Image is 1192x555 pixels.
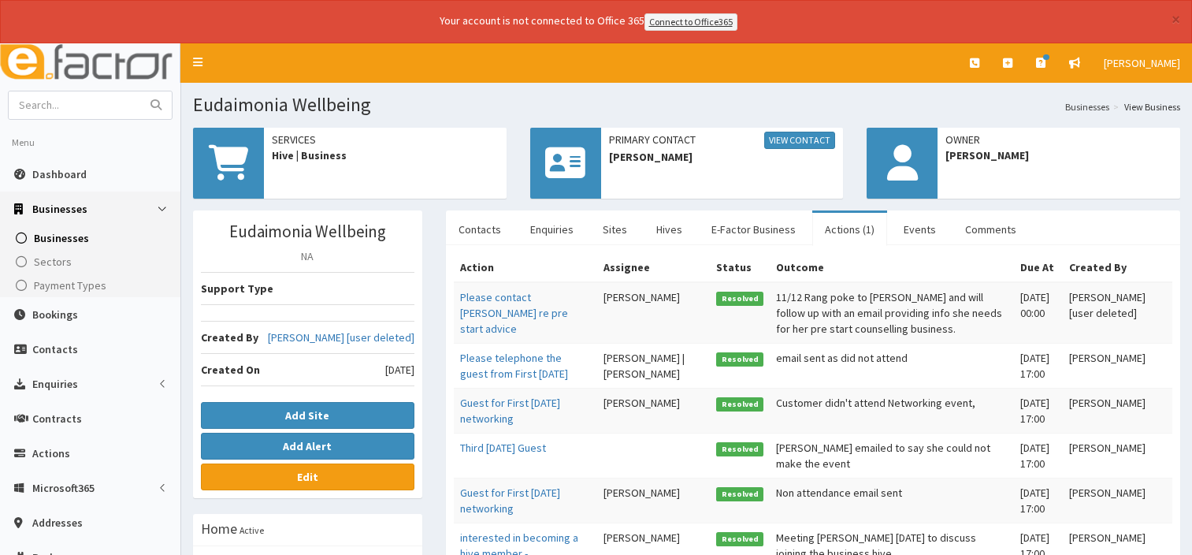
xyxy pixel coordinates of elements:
[460,351,568,381] a: Please telephone the guest from First [DATE]
[201,522,237,536] h3: Home
[32,412,82,426] span: Contracts
[770,343,1014,388] td: email sent as did not attend
[716,397,763,412] span: Resolved
[1014,343,1064,388] td: [DATE] 17:00
[32,481,95,495] span: Microsoft365
[716,487,763,501] span: Resolved
[9,91,141,119] input: Search...
[446,213,514,246] a: Contacts
[590,213,640,246] a: Sites
[597,343,710,388] td: [PERSON_NAME] | [PERSON_NAME]
[32,307,78,322] span: Bookings
[460,486,560,516] a: Guest for First [DATE] networking
[201,433,414,460] button: Add Alert
[644,213,695,246] a: Hives
[1063,388,1172,433] td: [PERSON_NAME]
[952,213,1029,246] a: Comments
[201,464,414,490] a: Edit
[518,213,586,246] a: Enquiries
[945,132,1172,147] span: Owner
[699,213,808,246] a: E-Factor Business
[201,281,273,296] b: Support Type
[272,147,499,163] span: Hive | Business
[240,524,264,536] small: Active
[1063,253,1172,282] th: Created By
[460,441,546,455] a: Third [DATE] Guest
[4,250,180,274] a: Sectors
[764,132,835,149] a: View Contact
[716,352,763,367] span: Resolved
[1109,100,1180,114] li: View Business
[32,446,70,460] span: Actions
[1014,478,1064,523] td: [DATE] 17:00
[272,132,499,147] span: Services
[597,282,710,344] td: [PERSON_NAME]
[644,13,737,31] a: Connect to Office365
[454,253,597,282] th: Action
[283,439,332,453] b: Add Alert
[1092,43,1192,83] a: [PERSON_NAME]
[460,290,568,336] a: Please contact [PERSON_NAME] re pre start advice
[945,147,1172,163] span: [PERSON_NAME]
[297,470,318,484] b: Edit
[1014,253,1064,282] th: Due At
[891,213,949,246] a: Events
[1063,343,1172,388] td: [PERSON_NAME]
[716,532,763,546] span: Resolved
[201,330,258,345] b: Created By
[597,478,710,523] td: [PERSON_NAME]
[285,408,329,423] b: Add Site
[770,433,1014,478] td: [PERSON_NAME] emailed to say she could not make the event
[128,13,1049,31] div: Your account is not connected to Office 365
[34,278,106,292] span: Payment Types
[1065,100,1109,114] a: Businesses
[201,222,414,240] h3: Eudaimonia Wellbeing
[201,248,414,264] p: NA
[1014,282,1064,344] td: [DATE] 00:00
[193,95,1180,115] h1: Eudaimonia Wellbeing
[1063,433,1172,478] td: [PERSON_NAME]
[32,167,87,181] span: Dashboard
[609,149,836,165] span: [PERSON_NAME]
[32,202,87,216] span: Businesses
[812,213,887,246] a: Actions (1)
[385,362,414,378] span: [DATE]
[4,226,180,250] a: Businesses
[716,442,763,456] span: Resolved
[4,274,180,297] a: Payment Types
[597,253,710,282] th: Assignee
[597,388,710,433] td: [PERSON_NAME]
[710,253,770,282] th: Status
[716,292,763,306] span: Resolved
[268,330,414,345] a: [PERSON_NAME] [user deleted]
[1063,282,1172,344] td: [PERSON_NAME] [user deleted]
[770,253,1014,282] th: Outcome
[1063,478,1172,523] td: [PERSON_NAME]
[1014,388,1064,433] td: [DATE] 17:00
[1014,433,1064,478] td: [DATE] 17:00
[770,478,1014,523] td: Non attendance email sent
[460,396,560,426] a: Guest for First [DATE] networking
[770,282,1014,344] td: 11/12 Rang poke to [PERSON_NAME] and will follow up with an email providing info she needs for he...
[32,342,78,356] span: Contacts
[770,388,1014,433] td: Customer didn't attend Networking event,
[32,377,78,391] span: Enquiries
[1104,56,1180,70] span: [PERSON_NAME]
[1172,11,1180,28] button: ×
[201,363,260,377] b: Created On
[609,132,836,149] span: Primary Contact
[34,255,72,269] span: Sectors
[34,231,89,245] span: Businesses
[32,516,83,530] span: Addresses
